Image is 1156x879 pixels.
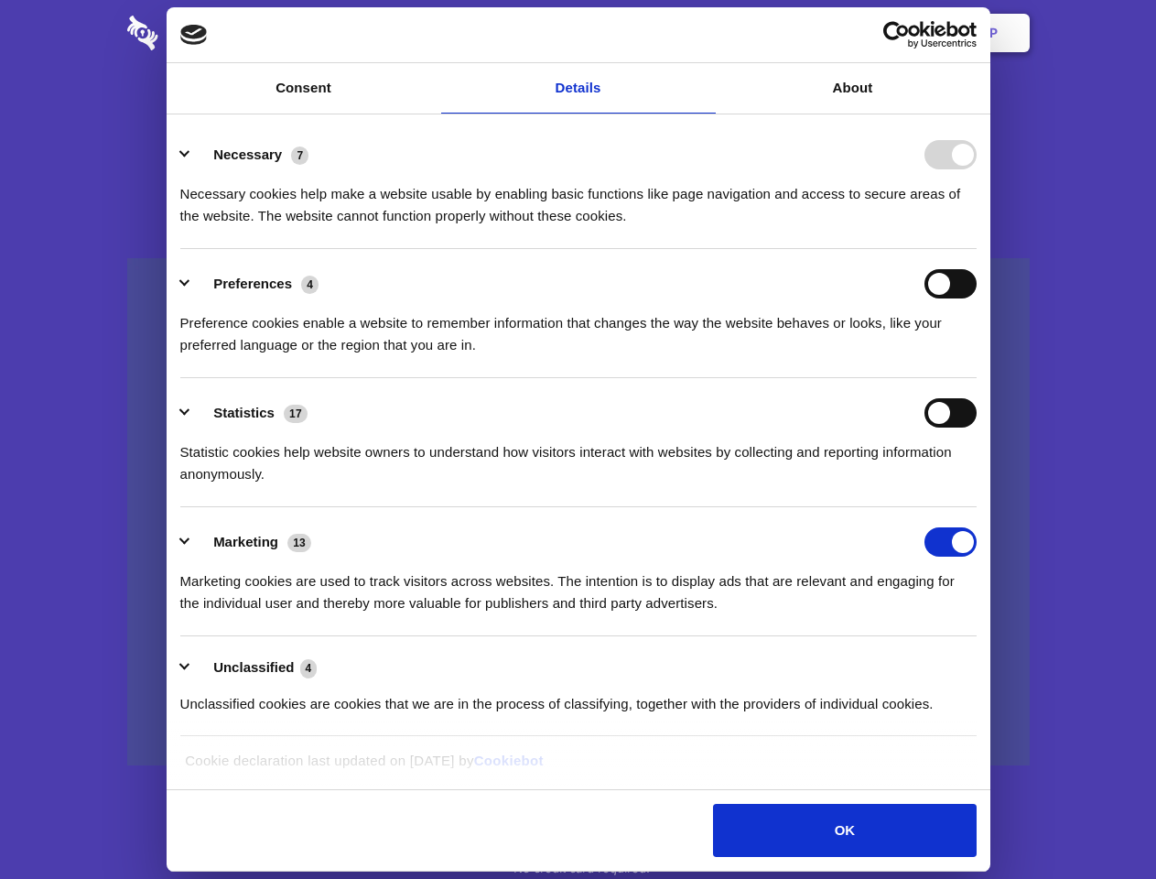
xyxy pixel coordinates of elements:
label: Statistics [213,405,275,420]
div: Statistic cookies help website owners to understand how visitors interact with websites by collec... [180,428,977,485]
h4: Auto-redaction of sensitive data, encrypted data sharing and self-destructing private chats. Shar... [127,167,1030,227]
div: Necessary cookies help make a website usable by enabling basic functions like page navigation and... [180,169,977,227]
span: 4 [300,659,318,678]
img: logo-wordmark-white-trans-d4663122ce5f474addd5e946df7df03e33cb6a1c49d2221995e7729f52c070b2.svg [127,16,284,50]
button: Marketing (13) [180,527,323,557]
a: Consent [167,63,441,114]
button: Unclassified (4) [180,657,329,679]
span: 7 [291,146,308,165]
button: Preferences (4) [180,269,330,298]
div: Unclassified cookies are cookies that we are in the process of classifying, together with the pro... [180,679,977,715]
a: Details [441,63,716,114]
a: Wistia video thumbnail [127,258,1030,766]
label: Preferences [213,276,292,291]
a: About [716,63,990,114]
span: 17 [284,405,308,423]
button: OK [713,804,976,857]
a: Pricing [537,5,617,61]
span: 4 [301,276,319,294]
a: Usercentrics Cookiebot - opens in a new window [816,21,977,49]
img: logo [180,25,208,45]
h1: Eliminate Slack Data Loss. [127,82,1030,148]
button: Statistics (17) [180,398,319,428]
span: 13 [287,534,311,552]
a: Cookiebot [474,753,544,768]
label: Necessary [213,146,282,162]
div: Cookie declaration last updated on [DATE] by [171,750,985,786]
button: Necessary (7) [180,140,320,169]
div: Marketing cookies are used to track visitors across websites. The intention is to display ads tha... [180,557,977,614]
div: Preference cookies enable a website to remember information that changes the way the website beha... [180,298,977,356]
a: Login [830,5,910,61]
iframe: Drift Widget Chat Controller [1064,787,1134,857]
label: Marketing [213,534,278,549]
a: Contact [742,5,826,61]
